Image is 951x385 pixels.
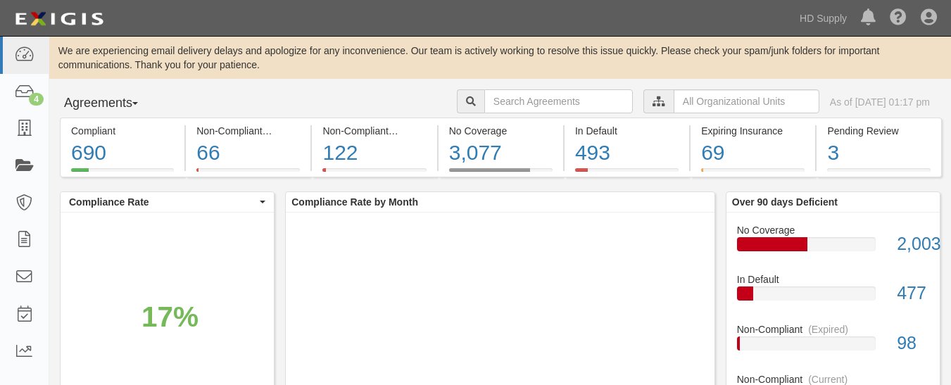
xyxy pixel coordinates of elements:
[11,6,108,32] img: logo-5460c22ac91f19d4615b14bd174203de0afe785f0fc80cf4dbbc73dc1793850b.png
[737,322,929,372] a: Non-Compliant(Expired)98
[196,138,300,168] div: 66
[69,195,256,209] span: Compliance Rate
[827,138,930,168] div: 3
[71,124,174,138] div: Compliant
[701,138,805,168] div: 69
[449,124,553,138] div: No Coverage
[394,124,434,138] div: (Expired)
[575,124,679,138] div: In Default
[830,95,930,109] div: As of [DATE] 01:17 pm
[439,168,563,179] a: No Coverage3,077
[60,89,165,118] button: Agreements
[886,331,940,356] div: 98
[141,297,199,338] div: 17%
[49,44,951,72] div: We are experiencing email delivery delays and apologize for any inconvenience. Our team is active...
[312,168,436,179] a: Non-Compliant(Expired)122
[575,138,679,168] div: 493
[701,124,805,138] div: Expiring Insurance
[71,138,174,168] div: 690
[565,168,689,179] a: In Default493
[726,322,940,336] div: Non-Compliant
[484,89,633,113] input: Search Agreements
[737,272,929,322] a: In Default477
[449,138,553,168] div: 3,077
[322,124,426,138] div: Non-Compliant (Expired)
[674,89,819,113] input: All Organizational Units
[817,168,941,179] a: Pending Review3
[886,281,940,306] div: 477
[890,10,907,27] i: Help Center - Complianz
[737,223,929,273] a: No Coverage2,003
[268,124,308,138] div: (Current)
[726,223,940,237] div: No Coverage
[691,168,815,179] a: Expiring Insurance69
[886,232,940,257] div: 2,003
[793,4,854,32] a: HD Supply
[186,168,310,179] a: Non-Compliant(Current)66
[291,196,418,208] b: Compliance Rate by Month
[322,138,426,168] div: 122
[29,93,44,106] div: 4
[732,196,838,208] b: Over 90 days Deficient
[808,322,848,336] div: (Expired)
[61,192,274,212] button: Compliance Rate
[60,168,184,179] a: Compliant690
[827,124,930,138] div: Pending Review
[726,272,940,286] div: In Default
[196,124,300,138] div: Non-Compliant (Current)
